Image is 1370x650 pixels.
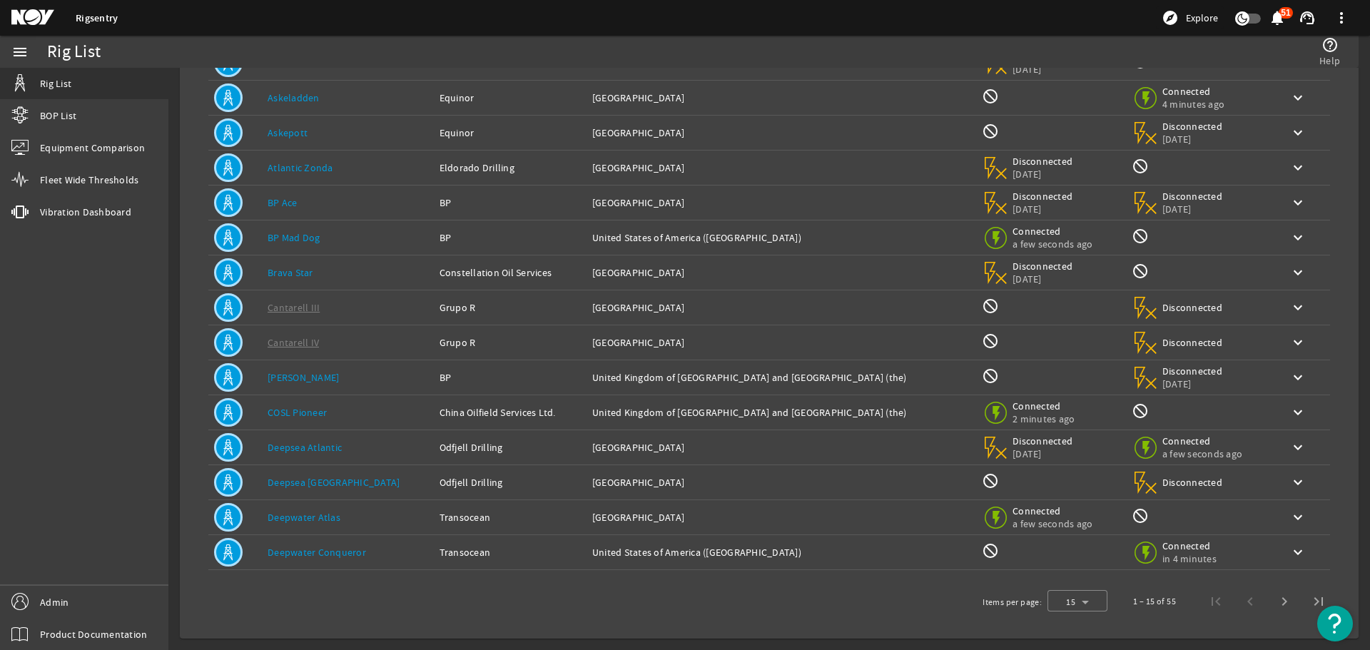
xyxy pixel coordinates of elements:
div: Rig List [47,45,101,59]
div: Equinor [440,126,581,140]
mat-icon: keyboard_arrow_down [1289,369,1306,386]
span: Disconnected [1162,476,1223,489]
mat-icon: Rig Monitoring not available for this rig [1132,263,1149,280]
mat-icon: notifications [1269,9,1286,26]
span: Vibration Dashboard [40,205,131,219]
span: [DATE] [1162,133,1223,146]
div: Transocean [440,510,581,524]
span: Connected [1013,504,1092,517]
div: Odfjell Drilling [440,440,581,455]
div: [GEOGRAPHIC_DATA] [592,161,970,175]
div: Constellation Oil Services [440,265,581,280]
span: 2 minutes ago [1013,412,1075,425]
span: Fleet Wide Thresholds [40,173,138,187]
a: Rigsentry [76,11,118,25]
span: Disconnected [1013,155,1073,168]
mat-icon: Rig Monitoring not available for this rig [1132,402,1149,420]
span: in 4 minutes [1162,552,1223,565]
mat-icon: keyboard_arrow_down [1289,229,1306,246]
mat-icon: Rig Monitoring not available for this rig [1132,228,1149,245]
div: Odfjell Drilling [440,475,581,489]
span: Connected [1162,85,1224,98]
div: 1 – 15 of 55 [1133,594,1176,609]
mat-icon: keyboard_arrow_down [1289,439,1306,456]
a: Brava Star [268,266,313,279]
div: Transocean [440,545,581,559]
button: 51 [1269,11,1284,26]
div: United States of America ([GEOGRAPHIC_DATA]) [592,545,970,559]
span: 4 minutes ago [1162,98,1224,111]
mat-icon: BOP Monitoring not available for this rig [982,88,999,105]
span: Help [1319,54,1340,68]
div: United Kingdom of [GEOGRAPHIC_DATA] and [GEOGRAPHIC_DATA] (the) [592,405,970,420]
a: Cantarell IV [268,336,319,349]
a: Deepwater Conqueror [268,546,366,559]
mat-icon: keyboard_arrow_down [1289,509,1306,526]
mat-icon: keyboard_arrow_down [1289,89,1306,106]
a: BP Mad Dog [268,231,320,244]
div: [GEOGRAPHIC_DATA] [592,126,970,140]
mat-icon: support_agent [1299,9,1316,26]
button: Last page [1301,584,1336,619]
mat-icon: BOP Monitoring not available for this rig [982,542,999,559]
div: Eldorado Drilling [440,161,581,175]
div: [GEOGRAPHIC_DATA] [592,91,970,105]
mat-icon: BOP Monitoring not available for this rig [982,298,999,315]
span: Connected [1013,400,1075,412]
mat-icon: help_outline [1321,36,1339,54]
a: Atlantic Zonda [268,161,333,174]
mat-icon: BOP Monitoring not available for this rig [982,332,999,350]
span: Disconnected [1162,120,1223,133]
div: BP [440,230,581,245]
button: Open Resource Center [1317,606,1353,641]
button: more_vert [1324,1,1359,35]
div: [GEOGRAPHIC_DATA] [592,440,970,455]
div: [GEOGRAPHIC_DATA] [592,300,970,315]
div: [GEOGRAPHIC_DATA] [592,335,970,350]
span: [DATE] [1013,273,1073,285]
button: Next page [1267,584,1301,619]
mat-icon: keyboard_arrow_down [1289,159,1306,176]
mat-icon: BOP Monitoring not available for this rig [982,123,999,140]
a: [PERSON_NAME] [268,371,339,384]
mat-icon: keyboard_arrow_down [1289,404,1306,421]
div: BP [440,195,581,210]
span: [DATE] [1013,168,1073,181]
span: [DATE] [1013,63,1073,76]
mat-icon: keyboard_arrow_down [1289,194,1306,211]
mat-icon: keyboard_arrow_down [1289,299,1306,316]
mat-icon: BOP Monitoring not available for this rig [982,472,999,489]
div: China Oilfield Services Ltd. [440,405,581,420]
div: Grupo R [440,300,581,315]
span: a few seconds ago [1162,447,1242,460]
a: Askeladden [268,91,320,104]
mat-icon: explore [1162,9,1179,26]
span: Admin [40,595,68,609]
span: Disconnected [1162,301,1223,314]
mat-icon: keyboard_arrow_down [1289,474,1306,491]
span: [DATE] [1162,377,1223,390]
div: [GEOGRAPHIC_DATA] [592,265,970,280]
mat-icon: vibration [11,203,29,220]
div: Grupo R [440,335,581,350]
span: Disconnected [1013,190,1073,203]
span: Connected [1013,225,1092,238]
button: Explore [1156,6,1224,29]
a: BP Ace [268,196,298,209]
span: Disconnected [1013,435,1073,447]
span: Disconnected [1162,336,1223,349]
span: Connected [1162,539,1223,552]
div: Items per page: [983,595,1042,609]
span: Disconnected [1162,365,1223,377]
a: COSL Pioneer [268,406,327,419]
span: [DATE] [1013,203,1073,215]
span: [DATE] [1162,203,1223,215]
span: Disconnected [1013,260,1073,273]
span: [DATE] [1013,447,1073,460]
a: Askepott [268,126,308,139]
mat-icon: Rig Monitoring not available for this rig [1132,158,1149,175]
mat-icon: keyboard_arrow_down [1289,334,1306,351]
mat-icon: keyboard_arrow_down [1289,544,1306,561]
span: a few seconds ago [1013,517,1092,530]
span: Connected [1162,435,1242,447]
